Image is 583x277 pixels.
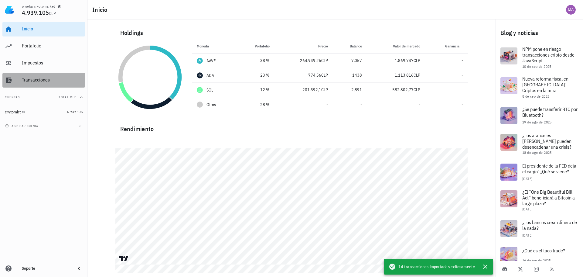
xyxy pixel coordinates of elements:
[197,87,203,93] div: SOL-icon
[321,58,328,63] span: CLP
[392,87,414,92] span: 582.802,77
[445,44,463,48] span: Ganancia
[321,72,328,78] span: CLP
[333,39,367,54] th: Balance
[22,43,83,49] div: Portafolio
[398,263,475,270] span: 14 transacciones importadas exitosamente
[22,26,83,32] div: Inicio
[522,150,552,155] span: 18 de ago de 2025
[302,87,321,92] span: 201.592,1
[22,60,83,66] div: Impuestos
[92,5,110,15] h1: Inicio
[419,102,420,107] span: -
[367,39,425,54] th: Valor de mercado
[566,5,576,15] div: avatar
[5,109,21,115] div: crytomkt
[522,120,552,124] span: 29 de ago de 2025
[496,185,583,215] a: ¿El “One Big Beautiful Bill Act” beneficiará a Bitcoin a largo plazo? [DATE]
[522,233,532,237] span: [DATE]
[326,102,328,107] span: -
[22,4,55,9] div: prueba cryptomarket
[496,242,583,269] a: ¿Qué es el taco trade? 16 de jun de 2025
[522,76,568,93] span: Nueva reforma fiscal en [GEOGRAPHIC_DATA]: Criptos en la mira
[522,132,571,150] span: ¿Los aranceles [PERSON_NAME] pueden desencadenar una crisis?
[22,9,49,17] span: 4.939.105
[360,102,362,107] span: -
[522,46,574,64] span: NPM pone en riesgo transacciones cripto desde JavaScript
[237,39,274,54] th: Portafolio
[496,43,583,72] a: NPM pone en riesgo transacciones cripto desde JavaScript 10 de sep de 2025
[338,57,362,64] div: 7,057
[206,87,213,93] div: SOL
[2,90,85,105] button: CuentasTotal CLP
[338,72,362,78] div: 1438
[2,105,85,119] a: crytomkt 4.939.105
[49,11,56,16] span: CLP
[67,109,83,114] span: 4.939.105
[2,56,85,71] a: Impuestos
[522,64,551,69] span: 10 de sep de 2025
[308,72,321,78] span: 774,56
[522,106,578,118] span: ¿Se puede transferir BTC por Bluetooth?
[22,77,83,83] div: Transacciones
[496,23,583,43] div: Blog y noticias
[338,87,362,93] div: 2,891
[462,72,463,78] span: -
[192,39,237,54] th: Moneda
[115,23,468,43] div: Holdings
[5,5,15,15] img: LedgiFi
[300,58,321,63] span: 264.949,26
[496,215,583,242] a: ¿Los bancos crean dinero de la nada? [DATE]
[522,248,565,254] span: ¿Qué es el taco trade?
[206,72,214,78] div: ADA
[241,72,270,78] div: 23 %
[522,207,532,211] span: [DATE]
[4,123,41,129] button: agregar cuenta
[496,72,583,102] a: Nueva reforma fiscal en [GEOGRAPHIC_DATA]: Criptos en la mira 8 de sep de 2025
[462,58,463,63] span: -
[522,94,549,99] span: 8 de sep de 2025
[115,119,468,134] div: Rendimiento
[241,102,270,108] div: 28 %
[206,58,216,64] div: AAVE
[522,258,551,263] span: 16 de jun de 2025
[414,72,420,78] span: CLP
[59,95,77,99] span: Total CLP
[522,163,576,175] span: El presidente de la FED deja el cargo: ¿Qué se viene?
[197,72,203,78] div: ADA-icon
[206,102,216,108] span: Otros
[414,58,420,63] span: CLP
[241,57,270,64] div: 38 %
[496,159,583,185] a: El presidente de la FED deja el cargo: ¿Qué se viene? [DATE]
[496,129,583,159] a: ¿Los aranceles [PERSON_NAME] pueden desencadenar una crisis? 18 de ago de 2025
[118,256,129,261] a: Charting by TradingView
[522,176,532,181] span: [DATE]
[522,189,575,206] span: ¿El “One Big Beautiful Bill Act” beneficiará a Bitcoin a largo plazo?
[197,58,203,64] div: AAVE-icon
[6,124,38,128] span: agregar cuenta
[395,58,414,63] span: 1.869.747
[2,22,85,36] a: Inicio
[2,73,85,88] a: Transacciones
[22,266,70,271] div: Soporte
[522,219,577,231] span: ¿Los bancos crean dinero de la nada?
[241,87,270,93] div: 12 %
[395,72,414,78] span: 1.113.816
[274,39,333,54] th: Precio
[496,102,583,129] a: ¿Se puede transferir BTC por Bluetooth? 29 de ago de 2025
[462,102,463,107] span: -
[2,39,85,54] a: Portafolio
[321,87,328,92] span: CLP
[462,87,463,92] span: -
[414,87,420,92] span: CLP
